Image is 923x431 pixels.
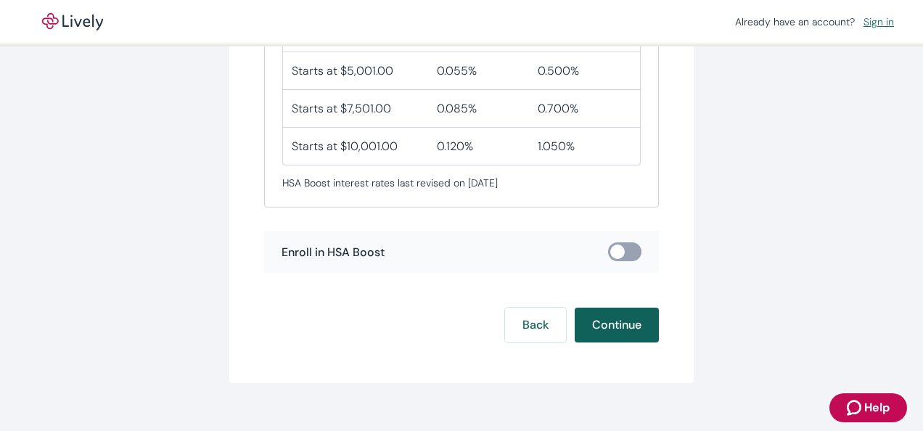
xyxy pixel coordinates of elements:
[735,15,900,30] div: Already have an account?
[529,89,641,127] div: 0.700%
[529,52,641,89] div: 0.500%
[283,52,428,89] div: Starts at $5,001.00
[282,177,641,189] span: HSA Boost interest rates last revised on [DATE]
[529,127,641,165] div: 1.050%
[282,245,385,259] span: Enroll in HSA Boost
[505,308,566,342] button: Back
[428,127,529,165] div: 0.120%
[428,89,529,127] div: 0.085%
[858,12,900,31] a: Sign in
[428,52,529,89] div: 0.055%
[32,13,113,30] img: Lively
[864,399,890,416] span: Help
[575,308,659,342] button: Continue
[847,399,864,416] svg: Zendesk support icon
[829,393,907,422] button: Zendesk support iconHelp
[283,127,428,165] div: Starts at $10,001.00
[283,89,428,127] div: Starts at $7,501.00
